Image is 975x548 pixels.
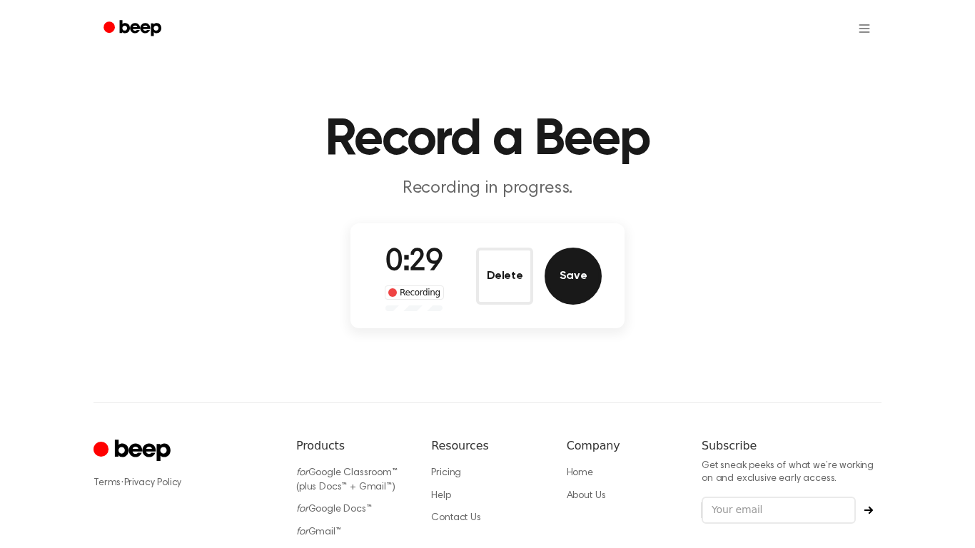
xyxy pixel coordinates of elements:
a: forGmail™ [296,527,341,537]
h1: Record a Beep [122,114,853,166]
span: 0:29 [385,248,443,278]
i: for [296,468,308,478]
i: for [296,504,308,514]
button: Delete Audio Record [476,248,533,305]
a: Contact Us [431,513,480,523]
a: forGoogle Docs™ [296,504,372,514]
button: Save Audio Record [545,248,602,305]
a: Beep [94,15,174,43]
a: Pricing [431,468,461,478]
a: Terms [94,478,121,488]
button: Open menu [847,11,881,46]
h6: Resources [431,437,543,455]
p: Recording in progress. [213,177,762,201]
div: Recording [385,285,444,300]
i: for [296,527,308,537]
button: Subscribe [856,506,881,514]
a: Cruip [94,437,174,465]
a: Help [431,491,450,501]
h6: Company [567,437,679,455]
input: Your email [702,497,856,524]
h6: Subscribe [702,437,881,455]
a: forGoogle Classroom™ (plus Docs™ + Gmail™) [296,468,398,492]
p: Get sneak peeks of what we’re working on and exclusive early access. [702,460,881,485]
a: Home [567,468,593,478]
a: About Us [567,491,606,501]
a: Privacy Policy [124,478,182,488]
h6: Products [296,437,408,455]
div: · [94,476,273,490]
